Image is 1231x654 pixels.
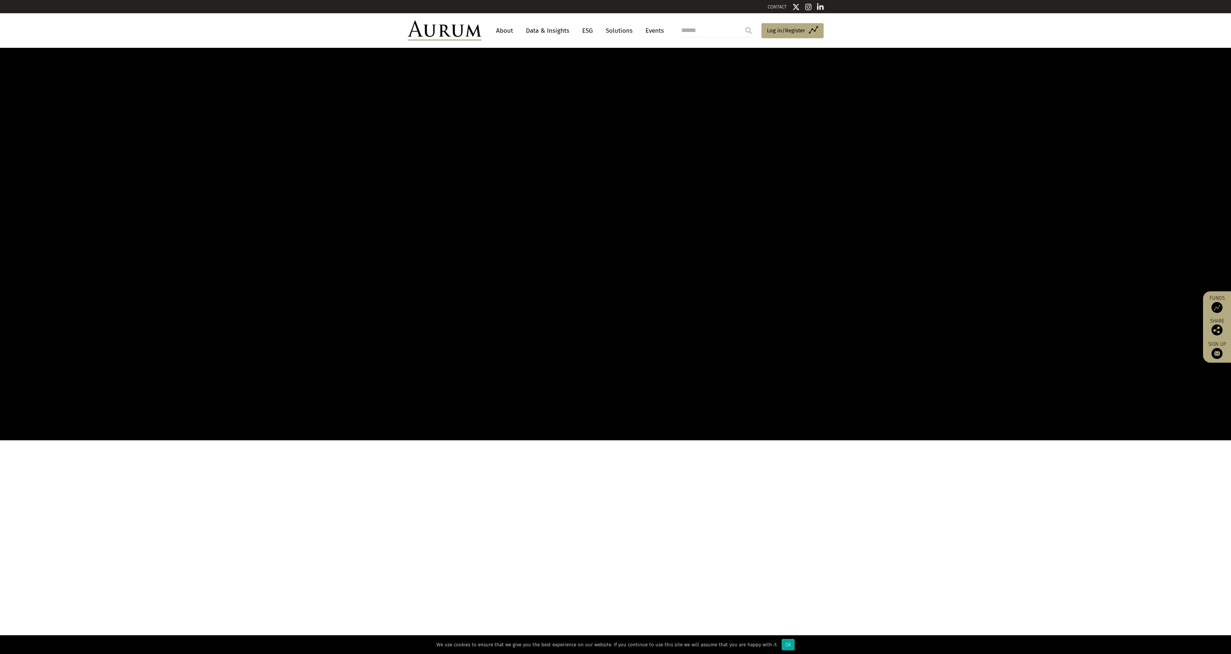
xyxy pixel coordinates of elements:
a: Funds [1207,295,1227,313]
input: Submit [741,23,756,38]
img: Linkedin icon [817,3,824,11]
img: Aurum [408,21,481,40]
img: Sign up to our newsletter [1211,348,1223,359]
a: About [492,24,517,38]
img: Instagram icon [805,3,812,11]
a: ESG [579,24,597,38]
a: Data & Insights [522,24,573,38]
a: Log in/Register [761,23,824,39]
a: Events [642,24,664,38]
a: CONTACT [768,4,787,10]
div: Share [1207,319,1227,335]
span: Log in/Register [767,26,805,35]
div: Ok [782,639,795,650]
img: Share this post [1211,324,1223,335]
img: Access Funds [1211,302,1223,313]
a: Sign up [1207,341,1227,359]
a: Solutions [602,24,636,38]
img: Twitter icon [792,3,800,11]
